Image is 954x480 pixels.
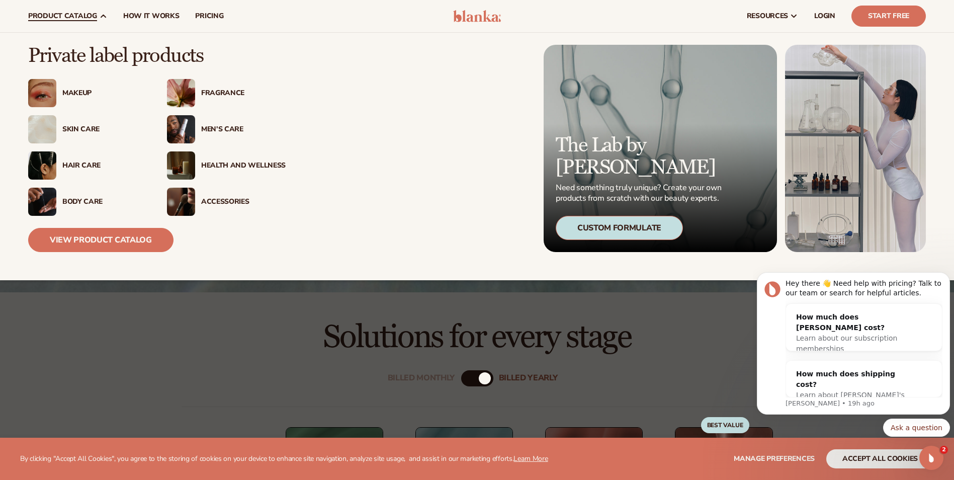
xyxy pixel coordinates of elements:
img: Male holding moisturizer bottle. [167,115,195,143]
img: Candles and incense on table. [167,151,195,180]
img: Female with makeup brush. [167,188,195,216]
img: Female hair pulled back with clips. [28,151,56,180]
img: Male hand applying moisturizer. [28,188,56,216]
div: Makeup [62,89,147,98]
p: Need something truly unique? Create your own products from scratch with our beauty experts. [556,183,725,204]
div: Custom Formulate [556,216,683,240]
img: Female in lab with equipment. [785,45,926,252]
span: pricing [195,12,223,20]
span: resources [747,12,788,20]
a: Female hair pulled back with clips. Hair Care [28,151,147,180]
a: View Product Catalog [28,228,174,252]
a: Male hand applying moisturizer. Body Care [28,188,147,216]
p: The Lab by [PERSON_NAME] [556,134,725,179]
a: Learn More [513,454,548,463]
a: Start Free [851,6,926,27]
button: Manage preferences [734,449,815,468]
p: By clicking "Accept All Cookies", you agree to the storing of cookies on your device to enhance s... [20,455,548,463]
div: Body Care [62,198,147,206]
img: Pink blooming flower. [167,79,195,107]
span: 2 [940,446,948,454]
a: Pink blooming flower. Fragrance [167,79,286,107]
a: Male holding moisturizer bottle. Men’s Care [167,115,286,143]
a: Female with glitter eye makeup. Makeup [28,79,147,107]
div: Fragrance [201,89,286,98]
a: Female with makeup brush. Accessories [167,188,286,216]
div: Accessories [201,198,286,206]
div: billed Yearly [499,373,558,383]
div: Men’s Care [201,125,286,134]
div: Hair Care [62,162,147,170]
img: Cream moisturizer swatch. [28,115,56,143]
h2: VIP [683,436,711,454]
span: product catalog [28,12,97,20]
div: Health And Wellness [201,162,286,170]
img: Female with glitter eye makeup. [28,79,56,107]
div: Billed Monthly [388,373,455,383]
span: Manage preferences [734,454,815,463]
div: Skin Care [62,125,147,134]
p: Private label products [28,45,286,67]
div: BEST VALUE [701,417,749,433]
span: LOGIN [814,12,835,20]
iframe: Intercom notifications message [753,239,954,453]
a: Candles and incense on table. Health And Wellness [167,151,286,180]
button: accept all cookies [826,449,934,468]
a: Microscopic product formula. The Lab by [PERSON_NAME] Need something truly unique? Create your ow... [544,45,777,252]
img: logo [453,10,501,22]
a: Cream moisturizer swatch. Skin Care [28,115,147,143]
span: How It Works [123,12,180,20]
iframe: Intercom live chat [919,446,943,470]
